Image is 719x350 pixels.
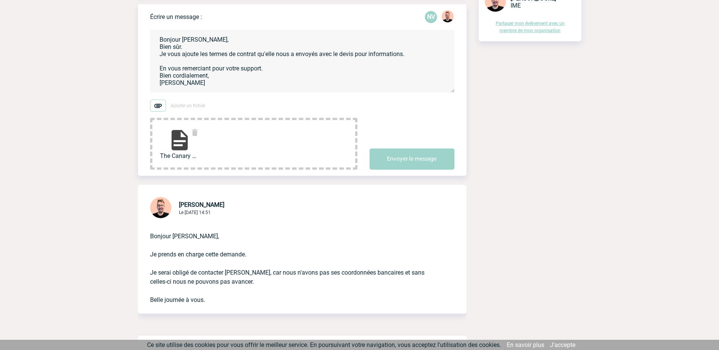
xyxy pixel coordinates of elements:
[511,2,521,9] span: IME
[425,11,437,23] p: NV
[168,128,192,152] img: file-document.svg
[179,210,211,215] span: Le [DATE] 14:51
[171,103,205,108] span: Ajouter un fichier
[442,10,454,24] div: Stefan MILADINOVIC
[550,341,575,348] a: J'accepte
[496,21,565,33] a: Partager mon événement avec un membre de mon organisation
[370,148,454,170] button: Envoyer le message
[442,10,454,22] img: 129741-1.png
[425,11,437,23] div: Noëlle VIVIEN
[147,341,501,348] span: Ce site utilise des cookies pour vous offrir le meilleur service. En poursuivant votre navigation...
[160,152,199,159] span: The Canary Code Spea...
[150,13,202,20] p: Écrire un message :
[150,220,433,305] p: Bonjour [PERSON_NAME], Je prends en charge cette demande. Je serai obligé de contacter [PERSON_NA...
[150,197,171,218] img: 129741-1.png
[190,128,199,137] img: delete.svg
[507,341,544,348] a: En savoir plus
[179,201,224,208] span: [PERSON_NAME]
